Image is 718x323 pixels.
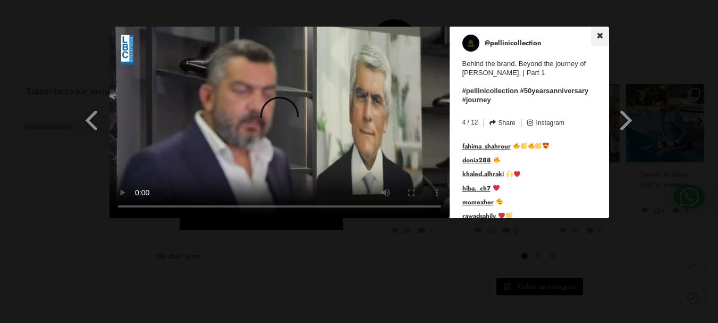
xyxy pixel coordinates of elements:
[521,143,527,149] img: 👏
[462,142,511,151] a: fahima_shahrour
[462,96,491,104] a: #journey
[485,35,541,52] p: @pellinicollection
[520,87,589,95] a: #50yearsanniversary
[462,117,478,126] span: 4 / 12
[506,171,513,177] img: 🙌
[494,156,500,163] img: 🔥
[499,212,505,219] img: ❤️
[506,212,512,219] img: 👏
[462,197,494,207] a: momezher
[513,143,520,149] img: 🔥
[527,119,564,127] a: Instagram
[462,87,518,95] a: #pellinicollection
[489,119,516,127] a: Share
[514,171,520,177] img: ❤️
[535,143,542,149] img: 👏
[528,143,535,149] img: 🔥
[493,185,500,191] img: ❤️
[496,198,503,205] img: 🫡
[462,155,491,165] a: donia288
[462,54,589,104] span: Behind the brand. Beyond the journey of [PERSON_NAME]. | Part 1
[462,184,491,193] a: hiba._ch7
[462,211,496,221] a: rawadsahily
[462,35,479,52] img: pellinicollection.webp
[543,143,549,149] img: 😍
[462,35,589,52] a: @pellinicollection
[462,169,504,179] a: khaled.alhraki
